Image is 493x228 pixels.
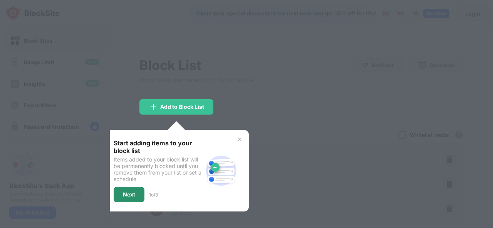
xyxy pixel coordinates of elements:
[236,136,243,142] img: x-button.svg
[149,192,158,198] div: 1 of 3
[123,191,135,198] div: Next
[114,139,203,155] div: Start adding items to your block list
[160,104,204,110] div: Add to Block List
[114,156,203,182] div: Items added to your block list will be permanently blocked until you remove them from your list o...
[203,152,240,189] img: block-site.svg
